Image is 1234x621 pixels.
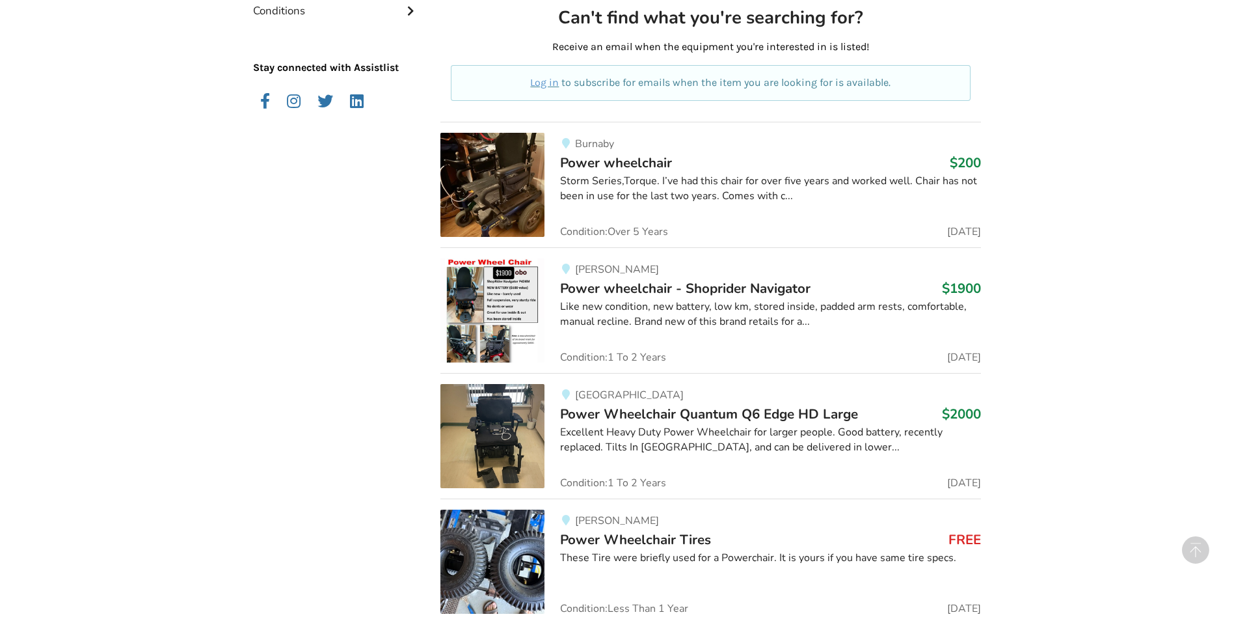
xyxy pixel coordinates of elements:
[560,531,711,549] span: Power Wheelchair Tires
[947,352,981,363] span: [DATE]
[560,174,981,204] div: Storm Series,Torque. I’ve had this chair for over five years and worked well. Chair has not been ...
[530,76,559,89] a: Log in
[947,478,981,488] span: [DATE]
[942,406,981,422] h3: $2000
[466,76,955,90] p: to subscribe for emails when the item you are looking for is available.
[950,154,981,171] h3: $200
[575,388,684,402] span: [GEOGRAPHIC_DATA]
[451,40,971,55] p: Receive an email when the equipment you're interested in is listed!
[947,227,981,237] span: [DATE]
[440,373,981,499] a: mobility-power wheelchair quantum q6 edge hd large[GEOGRAPHIC_DATA]Power Wheelchair Quantum Q6 Ed...
[440,384,544,488] img: mobility-power wheelchair quantum q6 edge hd large
[942,280,981,297] h3: $1900
[440,122,981,247] a: mobility-power wheelchair BurnabyPower wheelchair$200Storm Series,Torque. I’ve had this chair for...
[575,514,659,528] span: [PERSON_NAME]
[560,299,981,329] div: Like new condition, new battery, low km, stored inside, padded arm rests, comfortable, manual rec...
[575,262,659,277] span: [PERSON_NAME]
[575,137,614,151] span: Burnaby
[947,603,981,614] span: [DATE]
[440,510,544,614] img: mobility-power wheelchair tires
[253,24,420,76] p: Stay connected with Assistlist
[560,478,666,488] span: Condition: 1 To 2 Years
[440,133,544,237] img: mobility-power wheelchair
[451,7,971,29] h2: Can't find what you're searching for?
[560,154,672,172] span: Power wheelchair
[560,227,668,237] span: Condition: Over 5 Years
[560,405,858,423] span: Power Wheelchair Quantum Q6 Edge HD Large
[560,352,666,363] span: Condition: 1 To 2 Years
[560,279,811,297] span: Power wheelchair - Shoprider Navigator
[440,247,981,373] a: mobility-power wheelchair - shoprider navigator[PERSON_NAME]Power wheelchair - Shoprider Navigato...
[440,258,544,363] img: mobility-power wheelchair - shoprider navigator
[560,425,981,455] div: Excellent Heavy Duty Power Wheelchair for larger people. Good battery, recently replaced. Tilts I...
[948,531,981,548] h3: FREE
[560,603,688,614] span: Condition: Less Than 1 Year
[560,551,981,566] div: These Tire were briefly used for a Powerchair. It is yours if you have same tire specs.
